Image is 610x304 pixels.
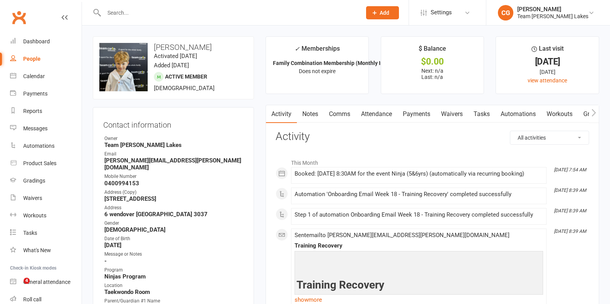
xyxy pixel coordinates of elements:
div: Owner [104,135,244,142]
div: Automations [23,143,55,149]
a: Gradings [10,172,82,190]
a: Notes [297,105,324,123]
strong: [STREET_ADDRESS] [104,195,244,202]
a: Comms [324,105,356,123]
i: ✓ [295,45,300,53]
a: Activity [266,105,297,123]
strong: [DATE] [104,242,244,249]
div: Reports [23,108,42,114]
div: Payments [23,91,48,97]
a: Payments [10,85,82,102]
div: Step 1 of automation Onboarding Email Week 18 - Training Recovery completed successfully [295,212,543,218]
div: Workouts [23,212,46,219]
div: Address [104,204,244,212]
div: Last visit [532,44,564,58]
time: Added [DATE] [154,62,189,69]
div: Calendar [23,73,45,79]
a: Tasks [468,105,495,123]
div: Roll call [23,296,41,302]
a: People [10,50,82,68]
span: 4 [24,278,30,284]
div: Team [PERSON_NAME] Lakes [517,13,588,20]
div: Mobile Number [104,173,244,180]
div: Training Recovery [295,243,543,249]
strong: Taekwondo Room [104,289,244,295]
a: Automations [495,105,541,123]
div: Waivers [23,195,42,201]
span: Active member [165,73,207,80]
a: Waivers [436,105,468,123]
a: view attendance [528,77,567,84]
span: Sent email to [PERSON_NAME][EMAIL_ADDRESS][PERSON_NAME][DOMAIN_NAME] [295,232,509,239]
div: CG [498,5,513,20]
button: Add [366,6,399,19]
span: [DEMOGRAPHIC_DATA] [154,85,215,92]
a: Waivers [10,190,82,207]
div: [PERSON_NAME] [517,6,588,13]
span: Does not expire [299,68,336,74]
iframe: Intercom live chat [8,278,26,296]
h3: Contact information [103,118,244,129]
i: [DATE] 8:39 AM [554,188,586,193]
b: Training Recovery [296,278,384,291]
div: Messages [23,125,48,132]
span: Settings [431,4,452,21]
time: Activated [DATE] [154,53,197,60]
div: $0.00 [388,58,477,66]
div: Memberships [295,44,340,58]
li: This Month [276,155,589,167]
a: Workouts [10,207,82,224]
input: Search... [102,7,356,18]
div: Automation 'Onboarding Email Week 18 - Training Recovery' completed successfully [295,191,543,198]
div: [DATE] [503,58,592,66]
div: Product Sales [23,160,56,166]
a: Dashboard [10,33,82,50]
a: General attendance kiosk mode [10,273,82,291]
a: Automations [10,137,82,155]
a: Tasks [10,224,82,242]
div: Date of Birth [104,235,244,243]
div: Address (Copy) [104,189,244,196]
a: Clubworx [9,8,29,27]
a: Attendance [356,105,397,123]
a: Calendar [10,68,82,85]
p: Next: n/a Last: n/a [388,68,477,80]
a: Messages [10,120,82,137]
a: What's New [10,242,82,259]
img: image1743803243.png [99,43,148,91]
a: Workouts [541,105,578,123]
span: Add [380,10,389,16]
div: Gradings [23,178,45,184]
div: Program [104,266,244,274]
div: Tasks [23,230,37,236]
i: [DATE] 8:39 AM [554,229,586,234]
div: Email [104,150,244,158]
div: General attendance [23,279,70,285]
h3: [PERSON_NAME] [99,43,247,51]
div: Dashboard [23,38,50,44]
div: Booked: [DATE] 8:30AM for the event Ninja (5&6yrs) (automatically via recurring booking) [295,171,543,177]
strong: [PERSON_NAME][EMAIL_ADDRESS][PERSON_NAME][DOMAIN_NAME] [104,157,244,171]
i: [DATE] 8:39 AM [554,208,586,213]
h3: Activity [276,131,589,143]
strong: Ninjas Program [104,273,244,280]
div: $ Balance [419,44,446,58]
div: What's New [23,247,51,253]
strong: 6 wendover [GEOGRAPHIC_DATA] 3037 [104,211,244,218]
a: Reports [10,102,82,120]
div: Message or Notes [104,251,244,258]
div: Gender [104,220,244,227]
a: Product Sales [10,155,82,172]
strong: 0400994153 [104,180,244,187]
a: Payments [397,105,436,123]
div: People [23,56,41,62]
strong: - [104,258,244,265]
strong: Team [PERSON_NAME] Lakes [104,142,244,149]
strong: [DEMOGRAPHIC_DATA] [104,226,244,233]
div: Location [104,282,244,289]
div: [DATE] [503,68,592,76]
strong: Family Combination Membership (Monthly Ins... [273,60,391,66]
i: [DATE] 7:54 AM [554,167,586,172]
